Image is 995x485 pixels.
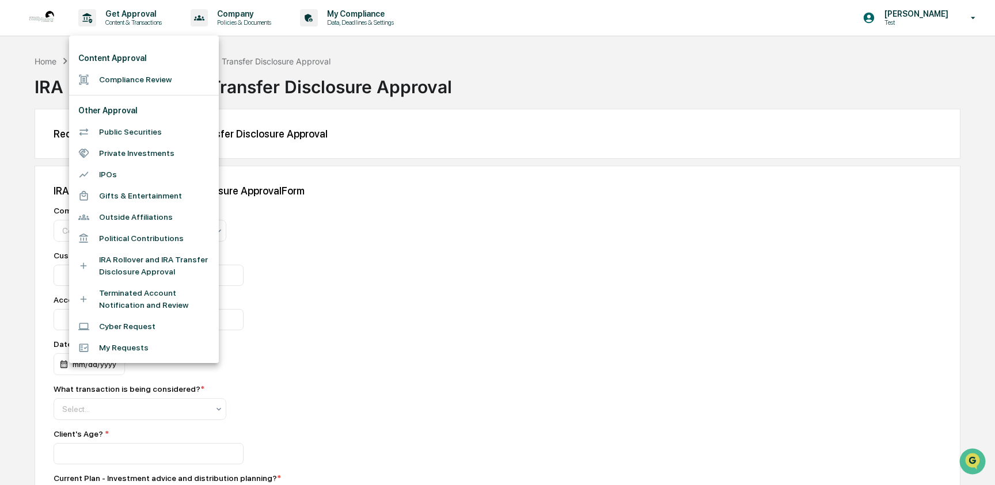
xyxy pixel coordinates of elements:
span: Pylon [115,195,139,204]
a: Powered byPylon [81,194,139,204]
a: 🖐️Preclearance [7,140,79,161]
div: 🔎 [12,168,21,177]
span: Preclearance [23,145,74,156]
li: IRA Rollover and IRA Transfer Disclosure Approval [69,249,219,282]
div: 🗄️ [83,146,93,155]
li: Outside Affiliations [69,207,219,228]
li: Terminated Account Notification and Review [69,282,219,316]
li: Public Securities [69,121,219,143]
li: Other Approval [69,100,219,121]
img: 1746055101610-c473b297-6a78-478c-a979-82029cc54cd1 [12,88,32,109]
li: My Requests [69,337,219,358]
p: How can we help? [12,24,210,43]
iframe: Open customer support [958,447,989,478]
button: Start new chat [196,91,210,105]
li: Political Contributions [69,228,219,249]
a: 🔎Data Lookup [7,162,77,183]
a: 🗄️Attestations [79,140,147,161]
div: 🖐️ [12,146,21,155]
div: We're available if you need us! [39,100,146,109]
li: Cyber Request [69,316,219,337]
span: Attestations [95,145,143,156]
span: Data Lookup [23,167,73,178]
li: IPOs [69,164,219,185]
li: Private Investments [69,143,219,164]
li: Content Approval [69,48,219,69]
div: Start new chat [39,88,189,100]
li: Gifts & Entertainment [69,185,219,207]
li: Compliance Review [69,69,219,90]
